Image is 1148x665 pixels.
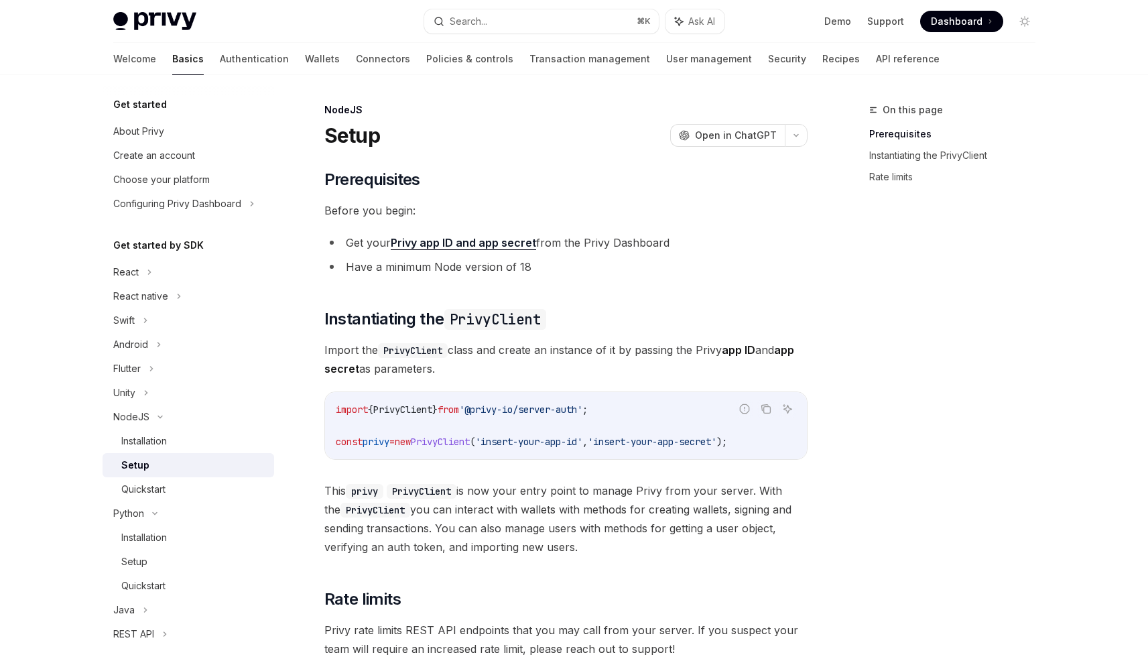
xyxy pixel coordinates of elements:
div: About Privy [113,123,164,139]
div: React [113,264,139,280]
span: Before you begin: [324,201,808,220]
span: On this page [883,102,943,118]
span: Privy rate limits REST API endpoints that you may call from your server. If you suspect your team... [324,621,808,658]
code: PrivyClient [387,484,456,499]
span: from [438,404,459,416]
span: '@privy-io/server-auth' [459,404,582,416]
span: privy [363,436,389,448]
div: Flutter [113,361,141,377]
div: Unity [113,385,135,401]
div: NodeJS [113,409,149,425]
a: Setup [103,550,274,574]
h5: Get started by SDK [113,237,204,253]
a: Transaction management [529,43,650,75]
button: Ask AI [665,9,724,34]
a: Prerequisites [869,123,1046,145]
a: Basics [172,43,204,75]
div: Create an account [113,147,195,164]
div: NodeJS [324,103,808,117]
code: PrivyClient [340,503,410,518]
a: Policies & controls [426,43,513,75]
div: Installation [121,433,167,449]
span: Dashboard [931,15,982,28]
span: 'insert-your-app-id' [475,436,582,448]
div: Quickstart [121,578,166,594]
span: ( [470,436,475,448]
span: This is now your entry point to manage Privy from your server. With the you can interact with wal... [324,481,808,556]
code: PrivyClient [378,343,448,358]
a: Setup [103,453,274,477]
a: Demo [824,15,851,28]
strong: app ID [722,343,755,357]
span: Import the class and create an instance of it by passing the Privy and as parameters. [324,341,808,378]
code: privy [346,484,383,499]
div: REST API [113,626,154,642]
a: Installation [103,429,274,453]
span: } [432,404,438,416]
span: 'insert-your-app-secret' [588,436,716,448]
div: Choose your platform [113,172,210,188]
span: new [395,436,411,448]
div: Configuring Privy Dashboard [113,196,241,212]
div: Python [113,505,144,522]
div: Installation [121,530,167,546]
a: Wallets [305,43,340,75]
span: PrivyClient [373,404,432,416]
span: import [336,404,368,416]
img: light logo [113,12,196,31]
a: Recipes [822,43,860,75]
a: Security [768,43,806,75]
span: Open in ChatGPT [695,129,777,142]
a: Dashboard [920,11,1003,32]
li: Have a minimum Node version of 18 [324,257,808,276]
span: Instantiating the [324,308,546,330]
a: Quickstart [103,574,274,598]
div: Quickstart [121,481,166,497]
a: Rate limits [869,166,1046,188]
button: Copy the contents from the code block [757,400,775,418]
div: Setup [121,457,149,473]
div: Setup [121,554,147,570]
button: Open in ChatGPT [670,124,785,147]
a: Welcome [113,43,156,75]
a: Choose your platform [103,168,274,192]
div: React native [113,288,168,304]
a: Create an account [103,143,274,168]
span: const [336,436,363,448]
span: PrivyClient [411,436,470,448]
span: Ask AI [688,15,715,28]
a: Privy app ID and app secret [391,236,536,250]
a: API reference [876,43,940,75]
div: Swift [113,312,135,328]
li: Get your from the Privy Dashboard [324,233,808,252]
div: Android [113,337,148,353]
span: ⌘ K [637,16,651,27]
code: PrivyClient [444,309,546,330]
a: About Privy [103,119,274,143]
span: = [389,436,395,448]
div: Java [113,602,135,618]
span: Prerequisites [324,169,420,190]
a: Authentication [220,43,289,75]
a: User management [666,43,752,75]
span: { [368,404,373,416]
span: Rate limits [324,589,401,610]
h1: Setup [324,123,380,147]
span: ); [716,436,727,448]
a: Installation [103,526,274,550]
a: Connectors [356,43,410,75]
button: Toggle dark mode [1014,11,1035,32]
span: , [582,436,588,448]
button: Report incorrect code [736,400,753,418]
a: Support [867,15,904,28]
h5: Get started [113,97,167,113]
a: Quickstart [103,477,274,501]
button: Search...⌘K [424,9,659,34]
button: Ask AI [779,400,796,418]
span: ; [582,404,588,416]
a: Instantiating the PrivyClient [869,145,1046,166]
div: Search... [450,13,487,29]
